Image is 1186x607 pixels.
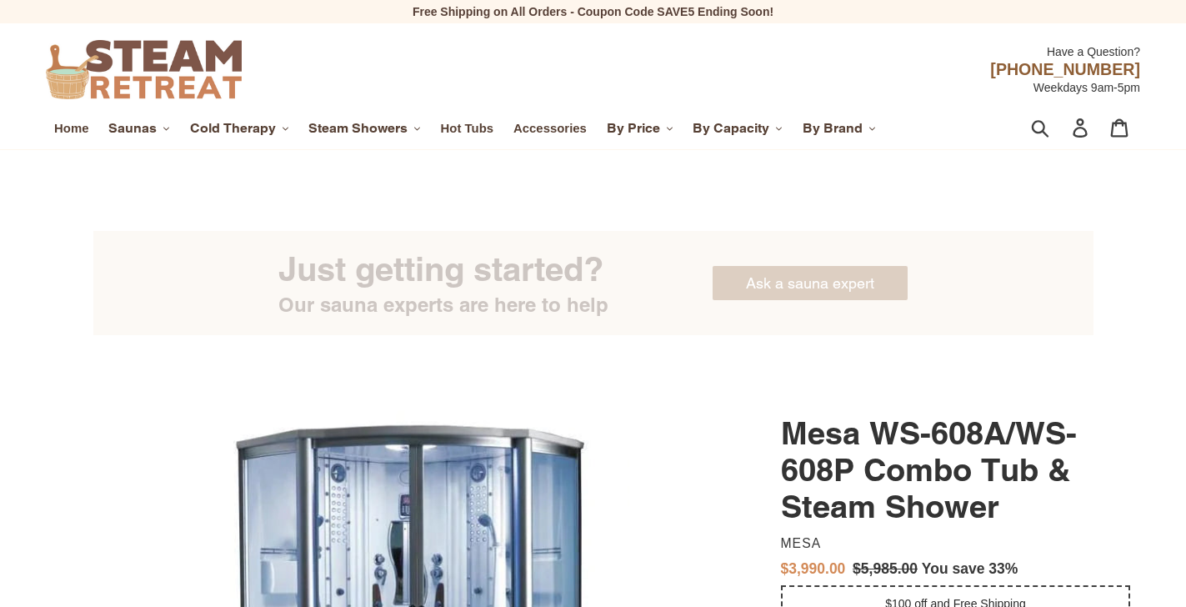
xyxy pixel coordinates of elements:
span: By Capacity [693,120,769,137]
button: By Brand [794,116,884,141]
button: By Price [598,116,682,141]
a: Accessories [505,118,595,139]
div: Have a Question? [411,35,1140,60]
span: Weekdays 9am-5pm [1033,81,1140,94]
span: [PHONE_NUMBER] [990,60,1140,78]
span: $3,990.00 [781,560,846,577]
span: Hot Tubs [441,121,494,136]
button: Steam Showers [300,116,429,141]
span: By Price [607,120,660,137]
a: Hot Tubs [433,118,503,139]
div: Our sauna experts are here to help [278,291,608,319]
span: You save 33% [922,560,1018,577]
button: Cold Therapy [182,116,298,141]
span: Saunas [108,120,157,137]
span: By Brand [803,120,863,137]
h1: Mesa WS-608A/WS-608P Combo Tub & Steam Shower [781,414,1131,524]
span: Cold Therapy [190,120,276,137]
s: $5,985.00 [853,560,918,577]
button: By Capacity [684,116,791,141]
dd: Mesa [781,535,1124,552]
span: Accessories [513,121,587,136]
input: Search [1040,110,1084,147]
a: Home [46,118,97,139]
span: Steam Showers [308,120,408,137]
div: Just getting started? [278,248,608,291]
a: Ask a sauna expert [713,266,908,300]
img: Steam Retreat [46,40,242,99]
span: Home [54,121,88,136]
button: Saunas [100,116,178,141]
